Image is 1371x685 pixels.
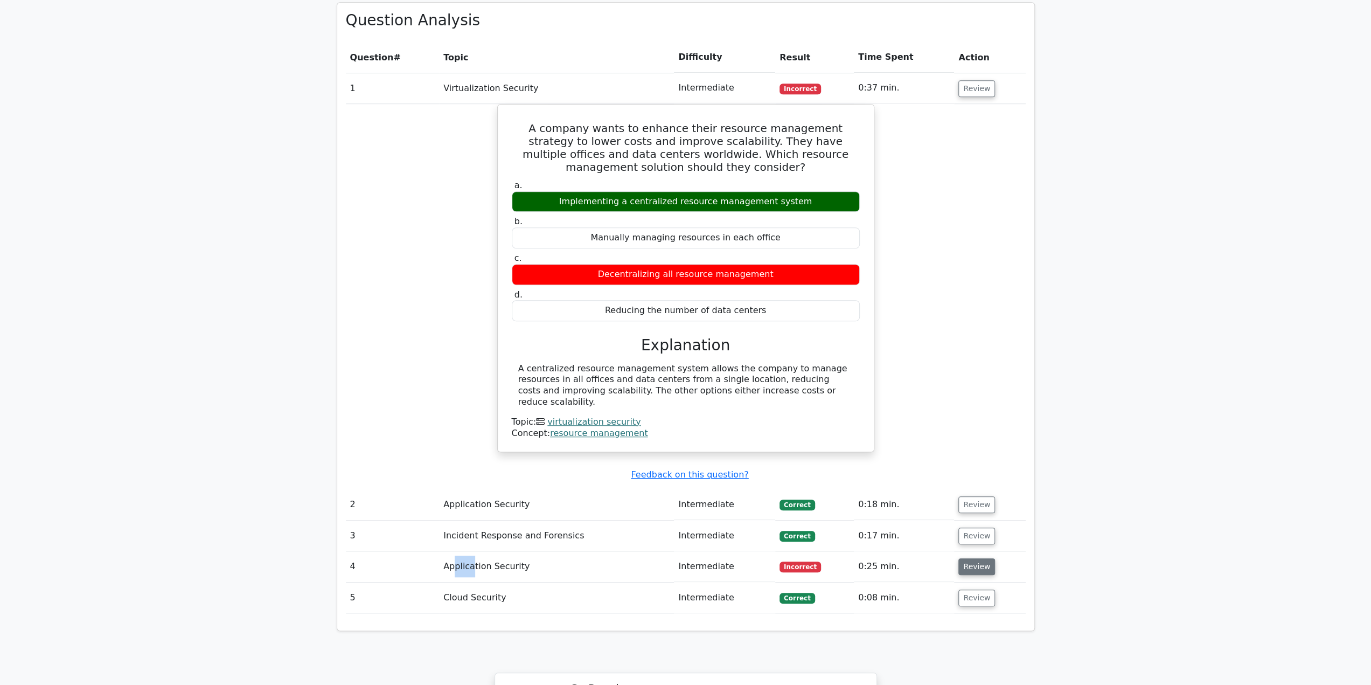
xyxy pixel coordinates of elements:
th: Result [775,42,854,73]
a: resource management [550,428,648,438]
td: 0:08 min. [854,583,954,613]
td: 1 [346,73,440,103]
button: Review [958,590,995,606]
td: 0:25 min. [854,551,954,582]
span: Incorrect [780,84,821,94]
div: Concept: [512,428,860,439]
td: Intermediate [674,551,775,582]
h5: A company wants to enhance their resource management strategy to lower costs and improve scalabil... [511,122,861,174]
td: Incident Response and Forensics [439,521,674,551]
td: Intermediate [674,521,775,551]
div: Reducing the number of data centers [512,300,860,321]
td: 0:37 min. [854,73,954,103]
th: Difficulty [674,42,775,73]
td: Application Security [439,551,674,582]
td: Intermediate [674,73,775,103]
span: c. [514,253,522,263]
th: Time Spent [854,42,954,73]
span: Question [350,52,394,63]
th: Topic [439,42,674,73]
td: Virtualization Security [439,73,674,103]
div: Decentralizing all resource management [512,264,860,285]
span: Correct [780,531,815,542]
span: d. [514,289,523,300]
td: 2 [346,489,440,520]
div: Implementing a centralized resource management system [512,191,860,212]
td: 0:18 min. [854,489,954,520]
span: a. [514,180,523,190]
td: Intermediate [674,583,775,613]
div: Topic: [512,417,860,428]
a: virtualization security [547,417,641,427]
td: Intermediate [674,489,775,520]
span: b. [514,216,523,226]
div: Manually managing resources in each office [512,227,860,248]
div: A centralized resource management system allows the company to manage resources in all offices an... [518,363,853,408]
button: Review [958,528,995,544]
span: Correct [780,500,815,510]
button: Review [958,558,995,575]
h3: Explanation [518,336,853,355]
span: Incorrect [780,562,821,572]
span: Correct [780,593,815,604]
a: Feedback on this question? [631,469,748,480]
td: Application Security [439,489,674,520]
button: Review [958,496,995,513]
td: 4 [346,551,440,582]
th: Action [954,42,1025,73]
h3: Question Analysis [346,11,1026,30]
td: 0:17 min. [854,521,954,551]
button: Review [958,80,995,97]
td: Cloud Security [439,583,674,613]
th: # [346,42,440,73]
td: 5 [346,583,440,613]
td: 3 [346,521,440,551]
